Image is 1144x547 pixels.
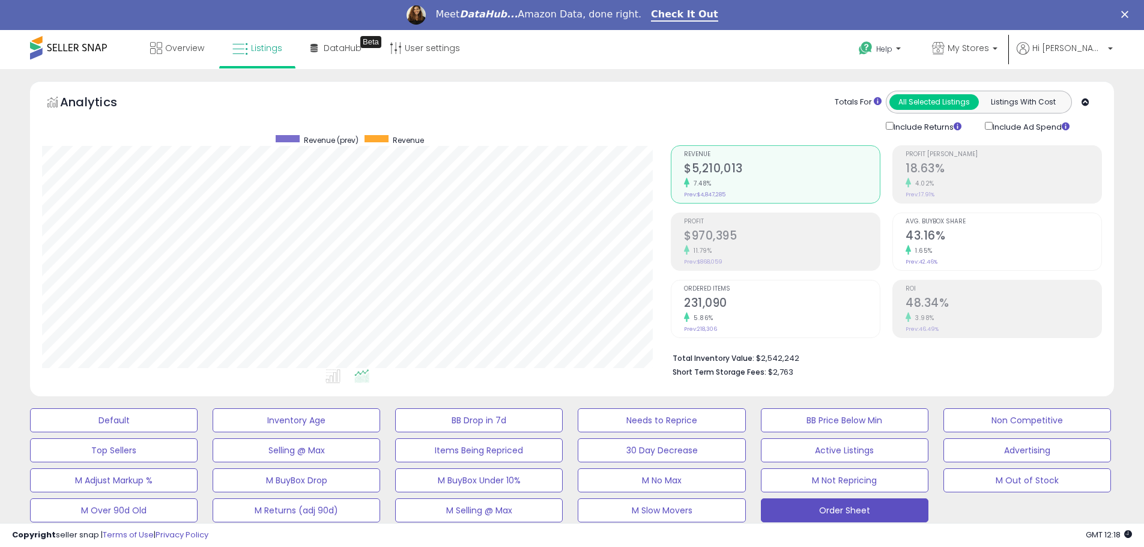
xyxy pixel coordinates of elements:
span: Avg. Buybox Share [906,219,1101,225]
button: M Returns (adj 90d) [213,498,380,522]
button: Items Being Repriced [395,438,563,462]
small: 1.65% [911,246,933,255]
div: Include Ad Spend [976,119,1089,133]
div: seller snap | | [12,530,208,541]
li: $2,542,242 [673,350,1093,364]
button: M Selling @ Max [395,498,563,522]
small: 3.98% [911,313,934,322]
span: Revenue [393,135,424,145]
button: Active Listings [761,438,928,462]
a: Hi [PERSON_NAME] [1017,42,1113,69]
span: Profit [PERSON_NAME] [906,151,1101,158]
a: Help [849,32,913,69]
span: My Stores [948,42,989,54]
a: Overview [141,30,213,66]
button: 30 Day Decrease [578,438,745,462]
i: DataHub... [459,8,518,20]
button: Non Competitive [943,408,1111,432]
button: M Not Repricing [761,468,928,492]
button: M No Max [578,468,745,492]
small: Prev: $4,847,285 [684,191,725,198]
button: Top Sellers [30,438,198,462]
h2: $970,395 [684,229,880,245]
button: All Selected Listings [889,94,979,110]
span: 2025-08-18 12:18 GMT [1086,529,1132,540]
h2: 43.16% [906,229,1101,245]
a: DataHub [301,30,371,66]
h2: $5,210,013 [684,162,880,178]
small: Prev: 42.46% [906,258,937,265]
small: Prev: 218,306 [684,325,717,333]
small: 4.02% [911,179,934,188]
h2: 231,090 [684,296,880,312]
button: Default [30,408,198,432]
a: My Stores [923,30,1006,69]
span: ROI [906,286,1101,292]
a: Listings [223,30,291,66]
small: 5.86% [689,313,713,322]
div: Totals For [835,97,882,108]
span: DataHub [324,42,362,54]
small: 11.79% [689,246,712,255]
div: Tooltip anchor [360,36,381,48]
h2: 18.63% [906,162,1101,178]
button: Needs to Reprice [578,408,745,432]
a: Terms of Use [103,529,154,540]
button: M BuyBox Drop [213,468,380,492]
span: Listings [251,42,282,54]
small: Prev: 46.49% [906,325,939,333]
button: Inventory Age [213,408,380,432]
button: BB Drop in 7d [395,408,563,432]
button: M BuyBox Under 10% [395,468,563,492]
a: Privacy Policy [156,529,208,540]
span: Overview [165,42,204,54]
div: Meet Amazon Data, done right. [435,8,641,20]
a: User settings [381,30,469,66]
small: 7.48% [689,179,712,188]
a: Check It Out [651,8,718,22]
button: M Adjust Markup % [30,468,198,492]
h2: 48.34% [906,296,1101,312]
div: Close [1121,11,1133,18]
b: Short Term Storage Fees: [673,367,766,377]
button: M Slow Movers [578,498,745,522]
button: Listings With Cost [978,94,1068,110]
button: Advertising [943,438,1111,462]
span: Profit [684,219,880,225]
span: Ordered Items [684,286,880,292]
button: Order Sheet [761,498,928,522]
span: Help [876,44,892,54]
small: Prev: $868,059 [684,258,722,265]
i: Get Help [858,41,873,56]
button: BB Price Below Min [761,408,928,432]
small: Prev: 17.91% [906,191,934,198]
span: Hi [PERSON_NAME] [1032,42,1104,54]
div: Include Returns [877,119,976,133]
h5: Analytics [60,94,141,113]
span: Revenue [684,151,880,158]
span: Revenue (prev) [304,135,359,145]
button: Selling @ Max [213,438,380,462]
strong: Copyright [12,529,56,540]
b: Total Inventory Value: [673,353,754,363]
span: $2,763 [768,366,793,378]
button: M Out of Stock [943,468,1111,492]
img: Profile image for Georgie [407,5,426,25]
button: M Over 90d Old [30,498,198,522]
